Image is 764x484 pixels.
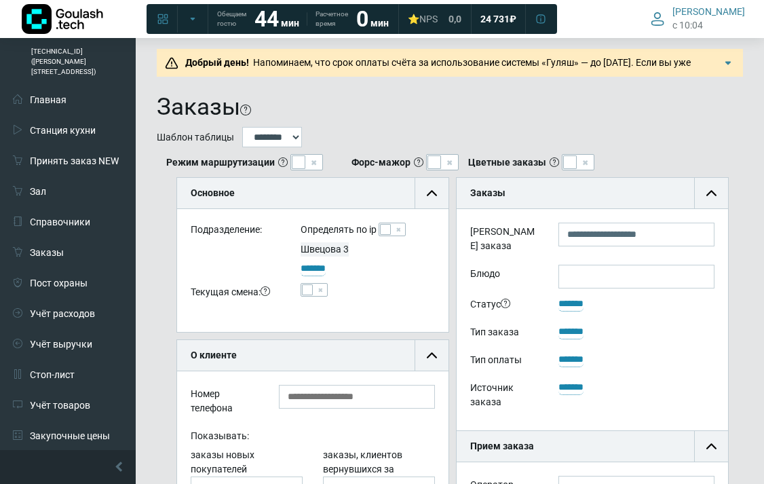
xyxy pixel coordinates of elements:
strong: 0 [356,6,368,32]
span: c 10:04 [672,18,703,33]
span: Напоминаем, что срок оплаты счёта за использование системы «Гуляш» — до [DATE]. Если вы уже произ... [181,57,720,96]
label: Определять по ip [301,223,377,237]
span: Обещаем гостю [217,10,246,29]
span: ₽ [510,13,516,25]
span: 24 731 [480,13,510,25]
b: Режим маршрутизации [166,155,275,170]
label: Шаблон таблицы [157,130,234,145]
div: Показывать: [180,427,445,448]
a: ⭐NPS 0,0 [400,7,470,31]
b: Цветные заказы [468,155,546,170]
span: Швецова 3 [301,244,349,255]
div: Тип заказа [460,323,548,344]
span: NPS [419,14,438,24]
label: [PERSON_NAME] заказа [460,223,548,258]
img: collapse [706,188,717,198]
b: Основное [191,187,235,198]
img: Подробнее [721,56,735,70]
div: Источник заказа [460,379,548,414]
div: Номер телефона [180,385,269,420]
a: Обещаем гостю 44 мин Расчетное время 0 мин [209,7,397,31]
img: collapse [706,441,717,451]
button: [PERSON_NAME] c 10:04 [643,3,753,35]
div: Подразделение: [180,223,290,242]
img: collapse [427,188,437,198]
div: Статус [460,295,548,316]
img: Логотип компании Goulash.tech [22,4,103,34]
b: Форс-мажор [351,155,410,170]
div: Текущая смена: [180,283,290,304]
span: [PERSON_NAME] [672,5,745,18]
strong: 44 [254,6,279,32]
div: Тип оплаты [460,351,548,372]
b: О клиенте [191,350,237,360]
span: 0,0 [448,13,461,25]
a: 24 731 ₽ [472,7,524,31]
img: collapse [427,350,437,360]
img: Предупреждение [165,56,178,70]
div: ⭐ [408,13,438,25]
b: Прием заказа [470,441,534,451]
b: Заказы [470,187,505,198]
span: мин [370,18,389,29]
b: Добрый день! [185,57,249,68]
span: Расчетное время [316,10,348,29]
label: Блюдо [460,265,548,288]
span: мин [281,18,299,29]
h1: Заказы [157,93,240,122]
